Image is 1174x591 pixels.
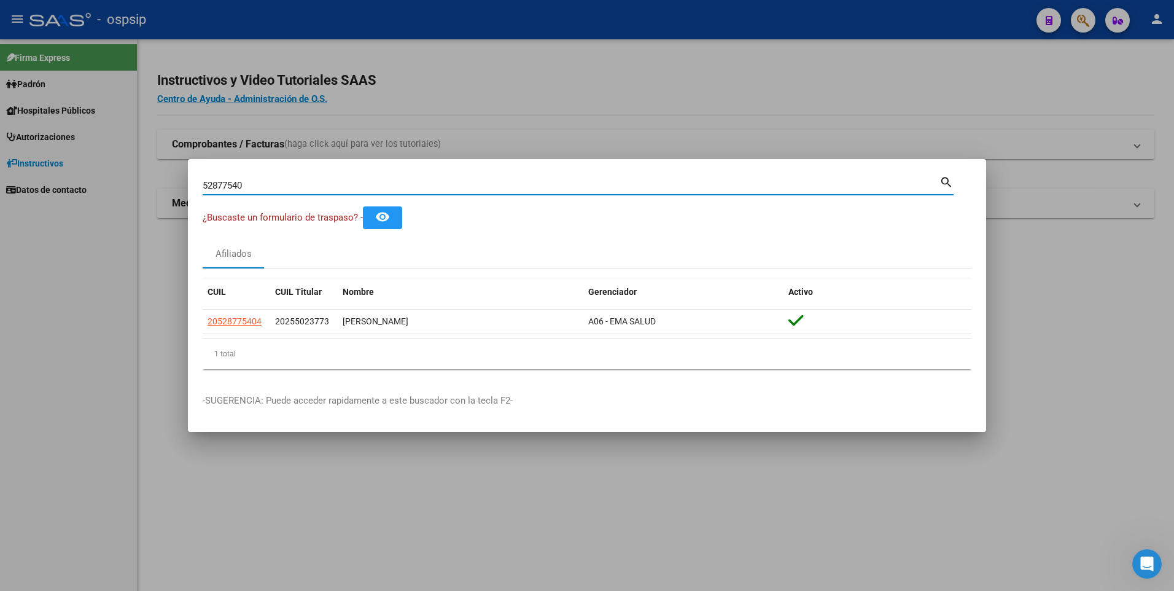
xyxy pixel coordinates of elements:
[583,279,783,305] datatable-header-cell: Gerenciador
[208,287,226,297] span: CUIL
[208,316,262,326] span: 20528775404
[375,209,390,224] mat-icon: remove_red_eye
[783,279,971,305] datatable-header-cell: Activo
[343,315,578,329] div: [PERSON_NAME]
[338,279,583,305] datatable-header-cell: Nombre
[939,174,954,189] mat-icon: search
[588,316,656,326] span: A06 - EMA SALUD
[270,279,338,305] datatable-header-cell: CUIL Titular
[788,287,813,297] span: Activo
[216,247,252,261] div: Afiliados
[588,287,637,297] span: Gerenciador
[203,279,270,305] datatable-header-cell: CUIL
[275,316,329,326] span: 20255023773
[275,287,322,297] span: CUIL Titular
[203,339,971,369] div: 1 total
[1132,549,1162,579] iframe: Intercom live chat
[343,287,374,297] span: Nombre
[203,212,363,223] span: ¿Buscaste un formulario de traspaso? -
[203,394,971,408] p: -SUGERENCIA: Puede acceder rapidamente a este buscador con la tecla F2-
